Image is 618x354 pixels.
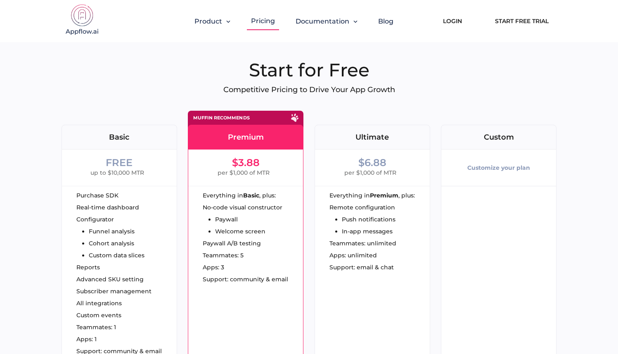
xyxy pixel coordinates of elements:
[90,168,144,178] span: up to $10,000 MTR
[358,158,386,168] div: $6.88
[215,228,282,234] li: Welcome screen
[467,158,530,178] div: Customize your plan
[232,158,260,168] div: $3.88
[76,192,118,198] span: Purchase SDK
[203,240,261,246] span: Paywall A/B testing
[76,264,100,270] span: Reports
[203,192,303,198] div: Everything in , plus:
[62,85,557,94] p: Competitive Pricing to Drive Your App Growth
[315,133,430,141] div: Ultimate
[76,312,121,318] span: Custom events
[76,288,152,294] span: Subscriber management
[62,59,557,81] h1: Start for Free
[89,252,144,258] li: Custom data slices
[487,12,557,30] a: Start Free Trial
[344,168,396,178] span: per $1,000 of MTR
[89,228,144,234] li: Funnel analysis
[76,300,122,306] span: All integrations
[378,17,393,25] a: Blog
[203,252,244,258] span: Teammates: 5
[329,204,395,234] ul: Remote configuration
[203,204,282,234] ul: No-code visual constructor
[329,252,377,258] span: Apps: unlimited
[342,216,395,222] li: Push notifications
[76,216,144,258] ul: Configurator
[76,348,162,354] span: Support: community & email
[76,276,144,282] span: Advanced SKU setting
[431,12,474,30] a: Login
[188,133,303,141] div: Premium
[342,228,395,234] li: In-app messages
[329,240,396,246] span: Teammates: unlimited
[370,192,398,198] strong: Premium
[194,17,222,25] span: Product
[203,276,288,282] span: Support: community & email
[194,17,230,25] button: Product
[76,324,116,330] span: Teammates: 1
[251,17,275,25] a: Pricing
[203,264,224,270] span: Apps: 3
[329,192,430,198] div: Everything in , plus:
[441,133,556,141] div: Custom
[62,133,177,141] div: Basic
[62,4,103,37] img: appflow.ai-logo
[106,158,133,168] div: FREE
[76,204,139,210] span: Real-time dashboard
[89,240,144,246] li: Cohort analysis
[296,17,358,25] button: Documentation
[329,264,394,270] span: Support: email & chat
[215,216,282,222] li: Paywall
[76,336,97,342] span: Apps: 1
[243,192,259,198] strong: Basic
[296,17,349,25] span: Documentation
[218,168,270,178] span: per $1,000 of MTR
[193,116,250,120] div: Muffin recommends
